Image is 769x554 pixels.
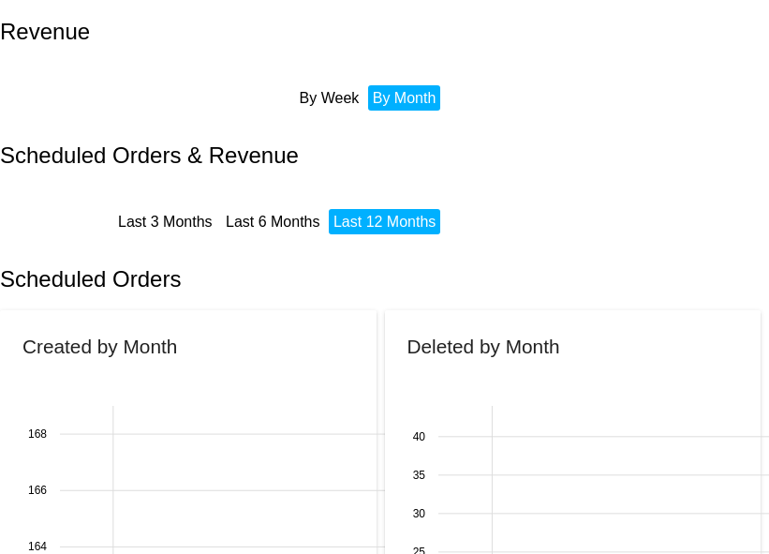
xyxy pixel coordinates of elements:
[333,214,436,230] a: Last 12 Months
[226,214,320,230] a: Last 6 Months
[368,85,441,111] li: By Month
[22,336,177,357] h2: Created by Month
[412,430,425,443] text: 40
[28,541,47,554] text: 164
[28,427,47,441] text: 168
[407,336,560,357] h2: Deleted by Month
[412,507,425,520] text: 30
[28,485,47,498] text: 166
[118,214,213,230] a: Last 3 Months
[412,469,425,482] text: 35
[295,85,364,111] li: By Week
